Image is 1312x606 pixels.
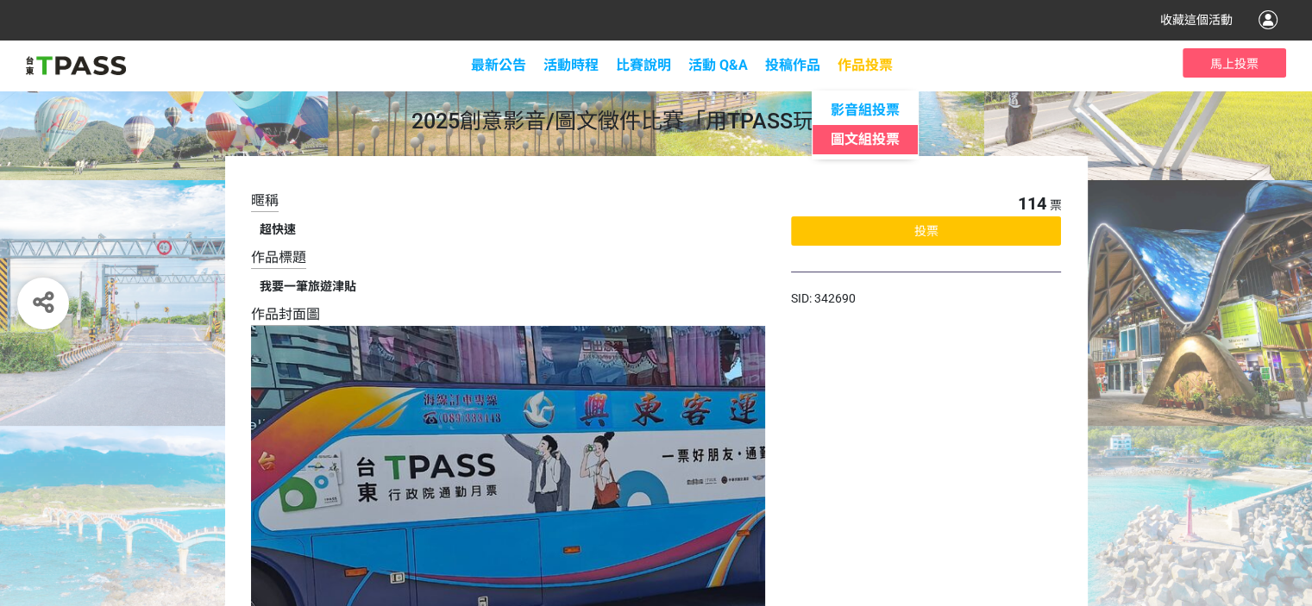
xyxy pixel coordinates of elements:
span: 2025創意影音/圖文徵件比賽「用TPASS玩轉台東」 [411,109,901,134]
a: 活動 Q&A [688,57,748,73]
span: 影音組投票 [831,102,900,118]
span: 作品投票 [838,57,893,73]
div: 超快速 [260,221,757,239]
a: 比賽說明 [616,57,671,73]
a: 圖文組投票 [813,125,918,154]
span: 作品標題 [251,249,306,266]
span: 票 [1049,198,1061,212]
span: 作品封面圖 [251,306,320,322]
div: 我要一筆旅遊津貼 [260,278,757,296]
span: 投票 [914,224,938,238]
img: 2025創意影音/圖文徵件比賽「用TPASS玩轉台東」 [26,53,126,78]
span: 收藏這個活動 [1160,13,1233,27]
button: 馬上投票 [1183,48,1286,78]
a: 影音組投票 [813,96,918,125]
span: 圖文組投票 [831,131,900,147]
span: 114 [1017,193,1045,214]
span: 投稿作品 [765,57,820,73]
span: 馬上投票 [1210,57,1259,71]
span: SID: 342690 [791,291,856,305]
span: 暱稱 [251,192,279,209]
a: 活動時程 [543,57,599,73]
a: 最新公告 [471,57,526,73]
